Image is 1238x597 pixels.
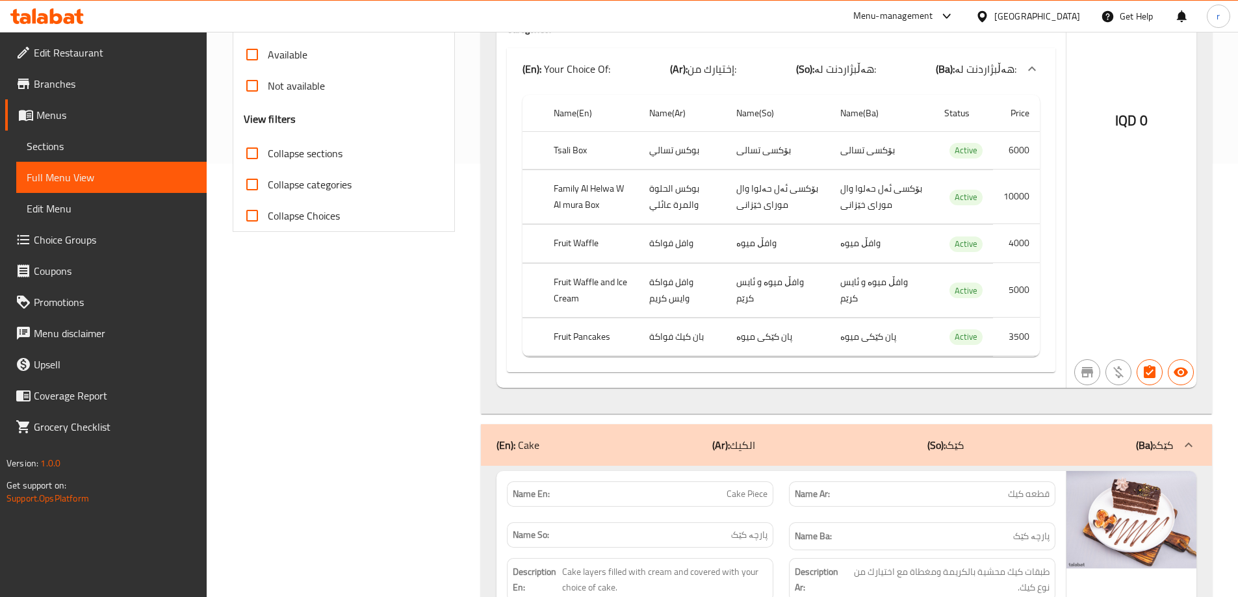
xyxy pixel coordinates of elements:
[993,318,1040,356] td: 3500
[481,424,1212,466] div: (En): Cake(Ar):الكيك(So):کێک(Ba):کێک
[5,318,207,349] a: Menu disclaimer
[727,487,767,501] span: Cake Piece
[27,138,196,154] span: Sections
[34,263,196,279] span: Coupons
[847,564,1050,596] span: طبقات كيك محشية بالكريمة ومغطاة مع اختيارك من نوع كيك.
[639,95,726,132] th: Name(Ar)
[1066,471,1196,568] img: %D9%82%D8%B7%D8%B9%D9%87_%D9%83%D9%8A%D9%83638910477097696555.jpg
[949,143,983,158] span: Active
[522,59,541,79] b: (En):
[5,349,207,380] a: Upsell
[543,318,639,356] th: Fruit Pancakes
[726,170,829,224] td: بۆکسی ئەل حەلوا وال مورای خێزانی
[5,37,207,68] a: Edit Restaurant
[830,170,934,224] td: بۆکسی ئەل حەلوا وال مورای خێزانی
[796,59,814,79] b: (So):
[507,23,1055,36] h4: Caregories:
[993,131,1040,170] td: 6000
[830,95,934,132] th: Name(Ba)
[712,437,755,453] p: الكيك
[16,131,207,162] a: Sections
[949,329,983,345] div: Active
[993,225,1040,263] td: 4000
[5,255,207,286] a: Coupons
[639,225,726,263] td: وافل فواكة
[993,263,1040,317] td: 5000
[949,190,983,205] span: Active
[27,170,196,185] span: Full Menu View
[993,170,1040,224] td: 10000
[496,435,515,455] b: (En):
[496,437,539,453] p: Cake
[543,131,639,170] th: Tsali Box
[268,78,325,94] span: Not available
[936,59,955,79] b: (Ba):
[853,8,933,24] div: Menu-management
[949,236,983,251] span: Active
[34,294,196,310] span: Promotions
[1105,359,1131,385] button: Purchased item
[27,201,196,216] span: Edit Menu
[639,318,726,356] td: بان كيك فواكة
[731,528,767,542] span: پارچە کێک
[993,95,1040,132] th: Price
[1013,528,1050,544] span: پارچە کێک
[5,380,207,411] a: Coverage Report
[934,95,993,132] th: Status
[543,170,639,224] th: Family Al Helwa W Al mura Box
[34,419,196,435] span: Grocery Checklist
[949,283,983,298] span: Active
[5,99,207,131] a: Menus
[543,95,639,132] th: Name(En)
[268,47,307,62] span: Available
[16,193,207,224] a: Edit Menu
[40,455,60,472] span: 1.0.0
[16,162,207,193] a: Full Menu View
[34,388,196,403] span: Coverage Report
[726,95,829,132] th: Name(So)
[34,232,196,248] span: Choice Groups
[36,107,196,123] span: Menus
[1136,435,1155,455] b: (Ba):
[1140,108,1148,133] span: 0
[795,487,830,501] strong: Name Ar:
[6,477,66,494] span: Get support on:
[795,564,844,596] strong: Description Ar:
[994,9,1080,23] div: [GEOGRAPHIC_DATA]
[268,146,342,161] span: Collapse sections
[639,170,726,224] td: بوكس الحلوة والمرة عائلي
[522,61,610,77] p: Your Choice Of:
[6,455,38,472] span: Version:
[5,411,207,442] a: Grocery Checklist
[927,437,964,453] p: کێک
[949,329,983,344] span: Active
[955,59,1016,79] span: هەڵبژاردنت لە:
[268,177,352,192] span: Collapse categories
[522,95,1040,357] table: choices table
[5,286,207,318] a: Promotions
[712,435,730,455] b: (Ar):
[830,263,934,317] td: وافڵ میوە و ئایس کرێم
[1137,359,1163,385] button: Has choices
[5,224,207,255] a: Choice Groups
[5,68,207,99] a: Branches
[507,48,1055,90] div: (En): Your Choice Of:(Ar):إختيارك من:(So):هەڵبژاردنت لە:(Ba):هەڵبژاردنت لە:
[688,59,736,79] span: إختيارك من:
[949,236,983,252] div: Active
[726,225,829,263] td: وافڵ میوە
[726,263,829,317] td: وافڵ میوە و ئایس کرێم
[1115,108,1137,133] span: IQD
[830,225,934,263] td: وافڵ میوە
[34,357,196,372] span: Upsell
[1168,359,1194,385] button: Available
[795,528,832,544] strong: Name Ba:
[562,564,767,596] span: Cake layers filled with cream and covered with your choice of cake.
[726,131,829,170] td: بۆکسی تسالی
[6,490,89,507] a: Support.OpsPlatform
[34,45,196,60] span: Edit Restaurant
[639,263,726,317] td: وافل فواكة وايس كريم
[670,59,688,79] b: (Ar):
[639,131,726,170] td: بوكس تسالي
[1008,487,1050,501] span: قطعه كيك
